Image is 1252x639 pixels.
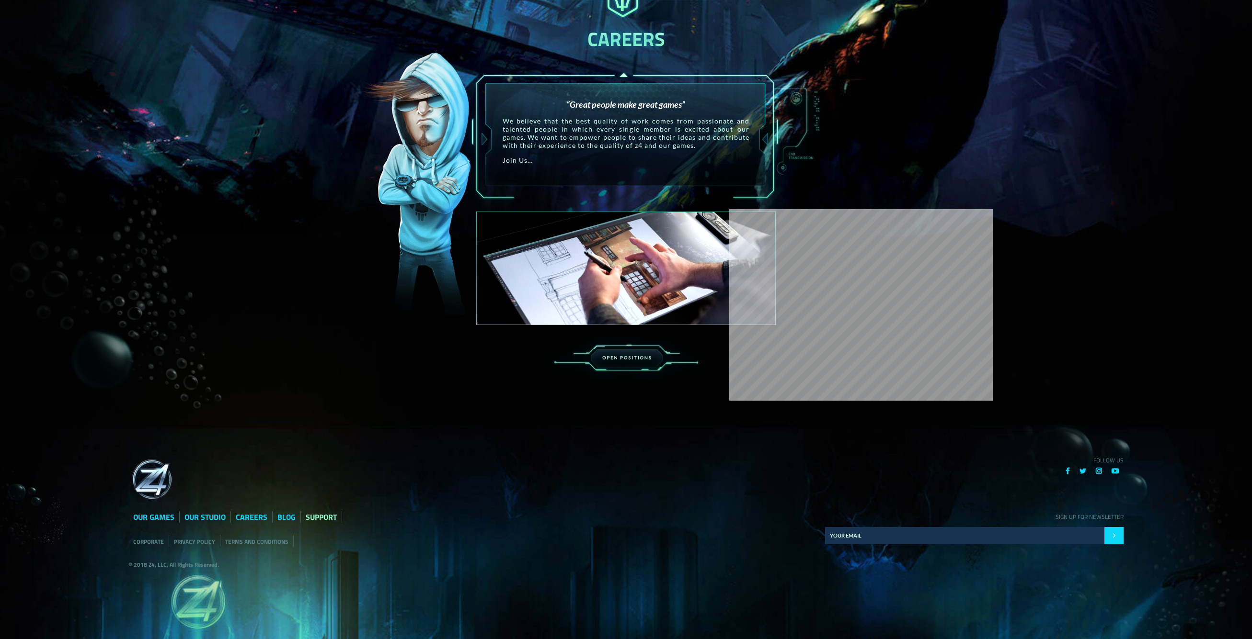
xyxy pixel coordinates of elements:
[128,560,219,569] strong: © 2018 Z4, LLC, All Rights Reserved.
[825,527,1104,544] input: E-mail
[503,117,749,149] p: We believe that the best quality of work comes from passionate and talented people in which every...
[503,156,749,164] p: Join Us…
[825,456,1124,465] p: FOLLOW US
[306,511,337,523] a: SUPPORT
[184,511,226,523] a: OUR STUDIO
[476,212,776,325] img: palace
[542,332,710,387] img: palace
[566,99,685,110] em: “Great people make great games”
[128,456,176,504] img: grid
[236,511,267,523] a: CAREERS
[174,537,215,546] a: PRIVACY POLICY
[587,24,665,54] b: CAREERS
[1104,527,1124,544] input: Submit
[133,537,164,546] a: CORPORATE
[225,537,288,546] a: TERMS AND CONDITIONS
[133,511,174,523] a: OUR GAMES
[277,511,296,523] a: BLOG
[825,512,1124,521] p: SIGN UP FOR NEWSLETTER
[360,27,480,322] img: fox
